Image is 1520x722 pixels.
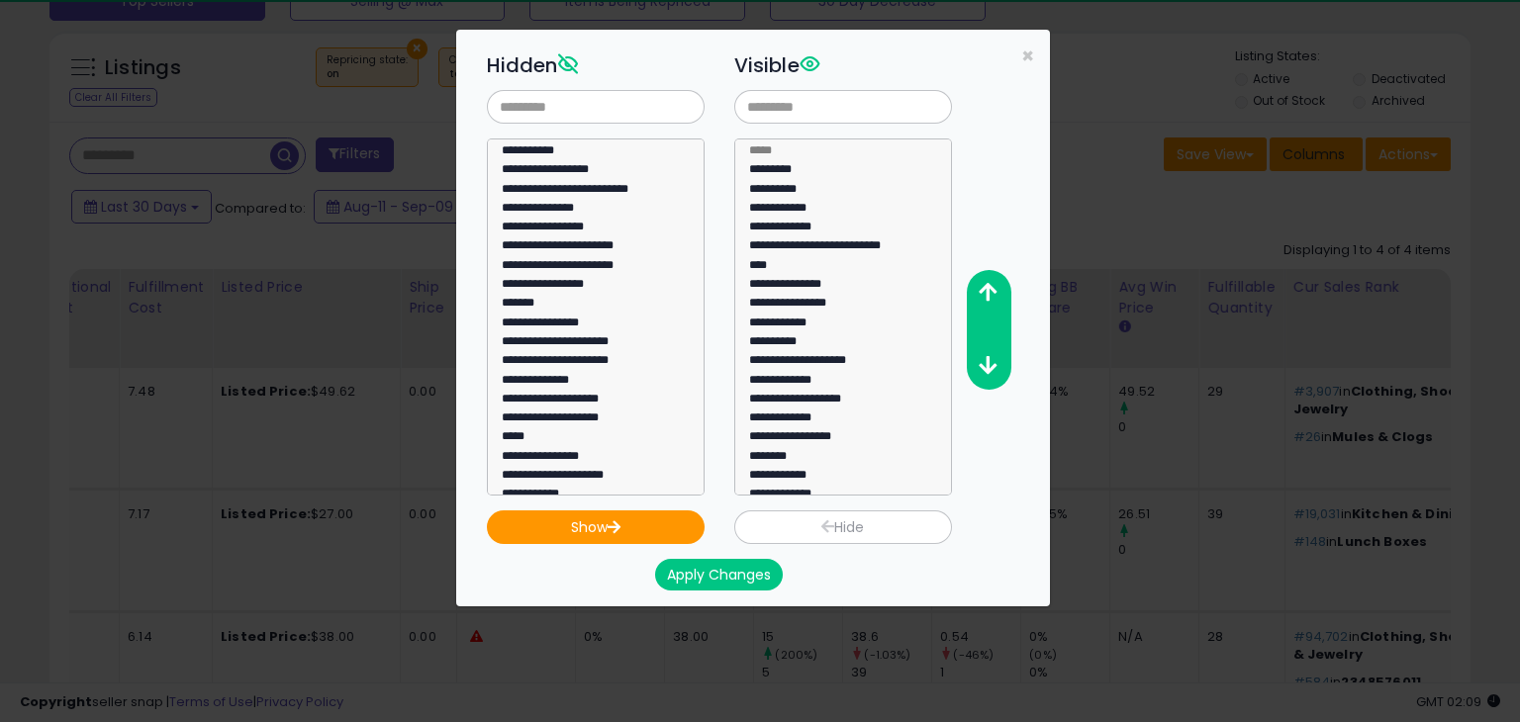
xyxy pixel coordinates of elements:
button: Show [487,510,705,544]
span: × [1021,42,1034,70]
h3: Hidden [487,50,705,80]
h3: Visible [734,50,952,80]
button: Hide [734,510,952,544]
button: Apply Changes [655,559,783,590]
